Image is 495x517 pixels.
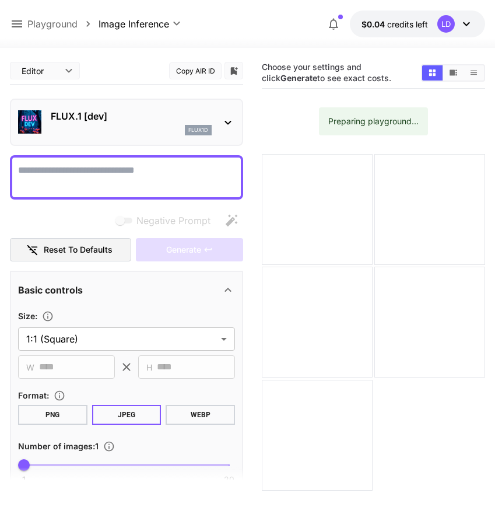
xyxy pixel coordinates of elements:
span: Negative Prompt [136,214,210,228]
button: PNG [18,405,87,425]
div: FLUX.1 [dev]flux1d [18,104,235,140]
div: Preparing playground... [328,111,419,132]
span: Format : [18,390,49,400]
p: flux1d [188,126,208,134]
span: H [146,361,152,374]
p: FLUX.1 [dev] [51,109,212,123]
div: Basic controls [18,276,235,304]
span: 1:1 (Square) [26,332,216,346]
button: Show media in grid view [422,65,443,81]
span: Size : [18,311,37,321]
button: WEBP [166,405,235,425]
span: credits left [387,19,428,29]
button: Copy AIR ID [169,62,222,79]
button: JPEG [92,405,162,425]
button: Reset to defaults [10,238,131,262]
button: Choose the file format for the output image. [49,390,70,401]
span: Editor [22,65,58,77]
div: Show media in grid viewShow media in video viewShow media in list view [421,64,485,82]
button: Adjust the dimensions of the generated image by specifying its width and height in pixels, or sel... [37,310,58,322]
span: Number of images : 1 [18,441,99,451]
button: Show media in video view [443,65,464,81]
div: LD [437,15,455,33]
span: $0.04 [361,19,387,29]
b: Generate [280,73,317,83]
span: Image Inference [99,17,169,31]
span: Negative prompts are not compatible with the selected model. [113,213,220,228]
div: $0.0372 [361,18,428,30]
p: Basic controls [18,283,83,297]
button: Show media in list view [464,65,484,81]
nav: breadcrumb [27,17,99,31]
span: Choose your settings and click to see exact costs. [262,62,391,83]
button: Add to library [229,64,239,78]
button: Specify how many images to generate in a single request. Each image generation will be charged se... [99,441,120,452]
a: Playground [27,17,78,31]
span: W [26,361,34,374]
button: $0.0372LD [350,11,485,37]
